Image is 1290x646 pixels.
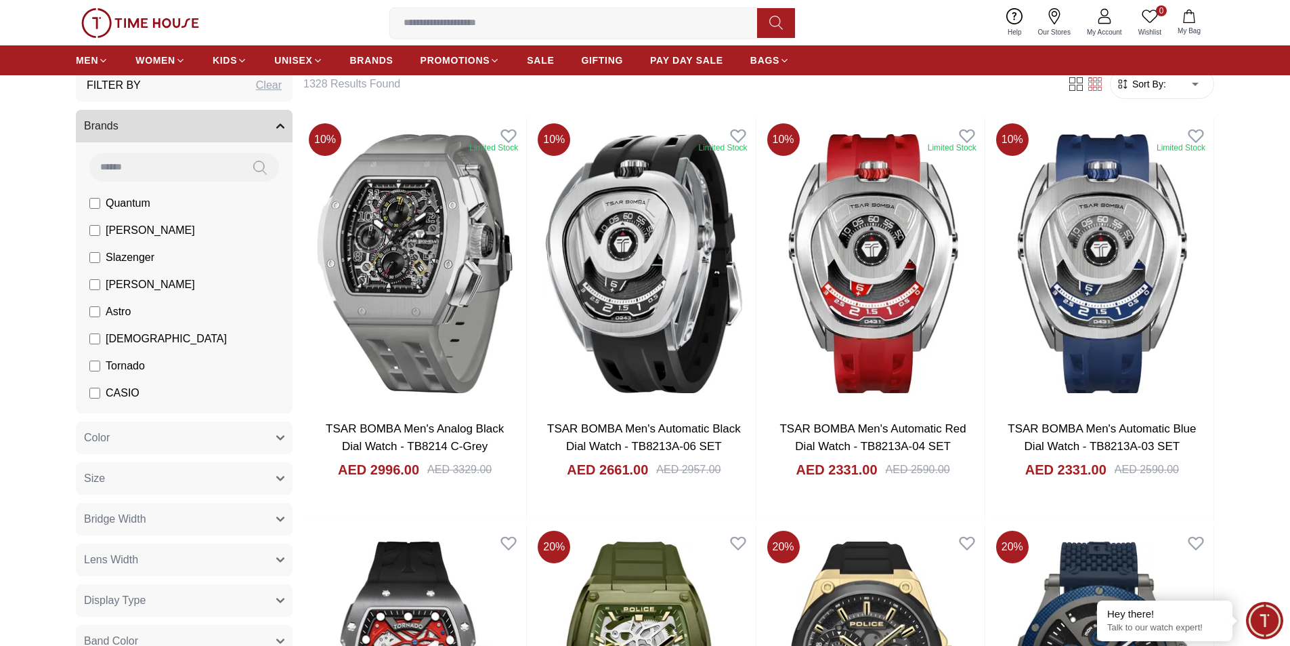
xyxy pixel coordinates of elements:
[350,54,393,67] span: BRANDS
[76,48,108,73] a: MEN
[996,123,1029,156] span: 10 %
[84,511,146,527] span: Bridge Width
[750,54,779,67] span: BAGS
[89,306,100,317] input: Astro
[89,388,100,399] input: CASIO
[750,48,790,73] a: BAGS
[767,531,800,563] span: 20 %
[779,422,966,453] a: TSAR BOMBA Men's Automatic Red Dial Watch - TB8213A-04 SET
[135,54,175,67] span: WOMEN
[796,460,877,479] h4: AED 2331.00
[1156,5,1167,16] span: 0
[89,225,100,236] input: [PERSON_NAME]
[1107,622,1222,634] p: Talk to our watch expert!
[106,385,139,401] span: CASIO
[767,123,800,156] span: 10 %
[76,503,293,536] button: Bridge Width
[1157,142,1205,153] div: Limited Stock
[1030,5,1079,40] a: Our Stores
[76,462,293,495] button: Size
[886,462,950,478] div: AED 2590.00
[76,544,293,576] button: Lens Width
[469,142,518,153] div: Limited Stock
[581,48,623,73] a: GIFTING
[991,118,1213,409] img: TSAR BOMBA Men's Automatic Blue Dial Watch - TB8213A-03 SET
[1130,77,1166,91] span: Sort By:
[274,48,322,73] a: UNISEX
[1130,5,1169,40] a: 0Wishlist
[106,222,195,239] span: [PERSON_NAME]
[538,531,570,563] span: 20 %
[84,430,110,446] span: Color
[547,422,741,453] a: TSAR BOMBA Men's Automatic Black Dial Watch - TB8213A-06 SET
[106,331,227,347] span: [DEMOGRAPHIC_DATA]
[996,531,1029,563] span: 20 %
[303,118,526,409] img: TSAR BOMBA Men's Analog Black Dial Watch - TB8214 C-Grey
[532,118,755,409] img: TSAR BOMBA Men's Automatic Black Dial Watch - TB8213A-06 SET
[89,334,100,344] input: [DEMOGRAPHIC_DATA]
[106,195,150,211] span: Quantum
[213,48,247,73] a: KIDS
[87,77,141,94] h3: Filter By
[1107,607,1222,621] div: Hey there!
[76,584,293,617] button: Display Type
[1002,27,1027,37] span: Help
[76,54,98,67] span: MEN
[1172,26,1206,36] span: My Bag
[106,304,131,320] span: Astro
[762,118,985,409] img: TSAR BOMBA Men's Automatic Red Dial Watch - TB8213A-04 SET
[1033,27,1076,37] span: Our Stores
[309,123,341,156] span: 10 %
[106,412,148,428] span: CITIZEN
[1115,462,1179,478] div: AED 2590.00
[421,54,490,67] span: PROMOTIONS
[1169,7,1209,39] button: My Bag
[1246,602,1283,639] div: Chat Widget
[1008,422,1196,453] a: TSAR BOMBA Men's Automatic Blue Dial Watch - TB8213A-03 SET
[567,460,648,479] h4: AED 2661.00
[527,54,554,67] span: SALE
[1025,460,1106,479] h4: AED 2331.00
[81,8,199,38] img: ...
[135,48,186,73] a: WOMEN
[1116,77,1166,91] button: Sort By:
[76,422,293,454] button: Color
[338,460,419,479] h4: AED 2996.00
[650,54,723,67] span: PAY DAY SALE
[76,110,293,142] button: Brands
[89,198,100,209] input: Quantum
[84,552,138,568] span: Lens Width
[106,358,145,374] span: Tornado
[106,277,195,293] span: [PERSON_NAME]
[84,592,146,609] span: Display Type
[89,279,100,290] input: [PERSON_NAME]
[999,5,1030,40] a: Help
[84,118,119,134] span: Brands
[1081,27,1127,37] span: My Account
[89,252,100,263] input: Slazenger
[326,422,504,453] a: TSAR BOMBA Men's Analog Black Dial Watch - TB8214 C-Grey
[650,48,723,73] a: PAY DAY SALE
[1133,27,1167,37] span: Wishlist
[427,462,492,478] div: AED 3329.00
[581,54,623,67] span: GIFTING
[303,76,1050,92] h6: 1328 Results Found
[527,48,554,73] a: SALE
[106,249,154,266] span: Slazenger
[350,48,393,73] a: BRANDS
[213,54,237,67] span: KIDS
[89,361,100,371] input: Tornado
[256,77,282,94] div: Clear
[928,142,976,153] div: Limited Stock
[656,462,721,478] div: AED 2957.00
[421,48,500,73] a: PROMOTIONS
[698,142,747,153] div: Limited Stock
[84,470,105,487] span: Size
[274,54,312,67] span: UNISEX
[538,123,570,156] span: 10 %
